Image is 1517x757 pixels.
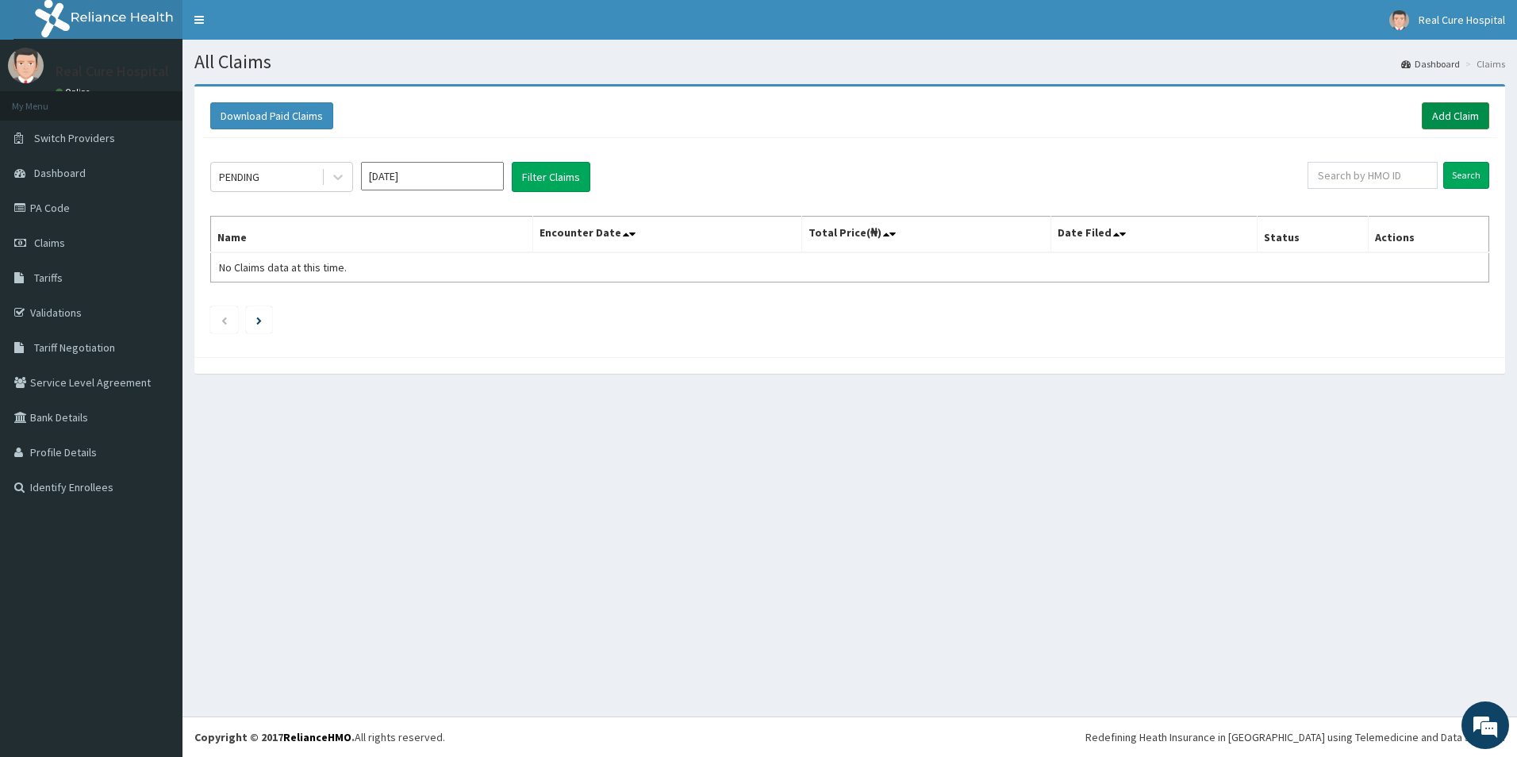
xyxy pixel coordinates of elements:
[361,162,504,190] input: Select Month and Year
[1308,162,1438,189] input: Search by HMO ID
[512,162,590,192] button: Filter Claims
[34,340,115,355] span: Tariff Negotiation
[56,64,169,79] p: Real Cure Hospital
[219,260,347,275] span: No Claims data at this time.
[532,217,801,253] th: Encounter Date
[1389,10,1409,30] img: User Image
[211,217,533,253] th: Name
[1443,162,1489,189] input: Search
[1369,217,1489,253] th: Actions
[210,102,333,129] button: Download Paid Claims
[1461,57,1505,71] li: Claims
[194,730,355,744] strong: Copyright © 2017 .
[182,717,1517,757] footer: All rights reserved.
[283,730,351,744] a: RelianceHMO
[34,271,63,285] span: Tariffs
[34,166,86,180] span: Dashboard
[1401,57,1460,71] a: Dashboard
[1085,729,1505,745] div: Redefining Heath Insurance in [GEOGRAPHIC_DATA] using Telemedicine and Data Science!
[34,131,115,145] span: Switch Providers
[256,313,262,327] a: Next page
[1258,217,1369,253] th: Status
[219,169,259,185] div: PENDING
[34,236,65,250] span: Claims
[1419,13,1505,27] span: Real Cure Hospital
[56,86,94,98] a: Online
[8,48,44,83] img: User Image
[1051,217,1258,253] th: Date Filed
[802,217,1051,253] th: Total Price(₦)
[194,52,1505,72] h1: All Claims
[221,313,228,327] a: Previous page
[1422,102,1489,129] a: Add Claim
